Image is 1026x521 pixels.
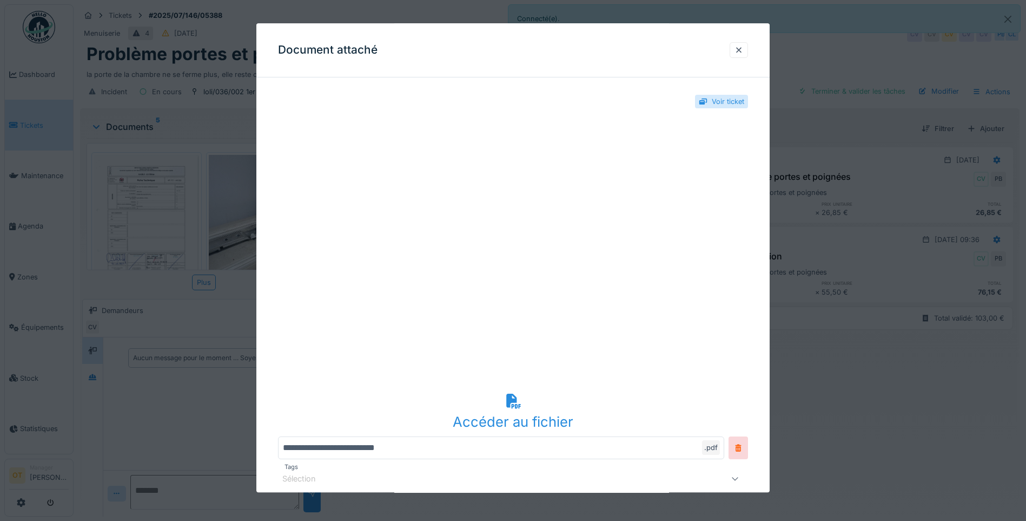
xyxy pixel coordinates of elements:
[712,96,744,107] div: Voir ticket
[282,463,300,472] label: Tags
[278,412,748,432] div: Accéder au fichier
[702,440,720,455] div: .pdf
[278,43,378,57] h3: Document attaché
[282,473,331,485] div: Sélection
